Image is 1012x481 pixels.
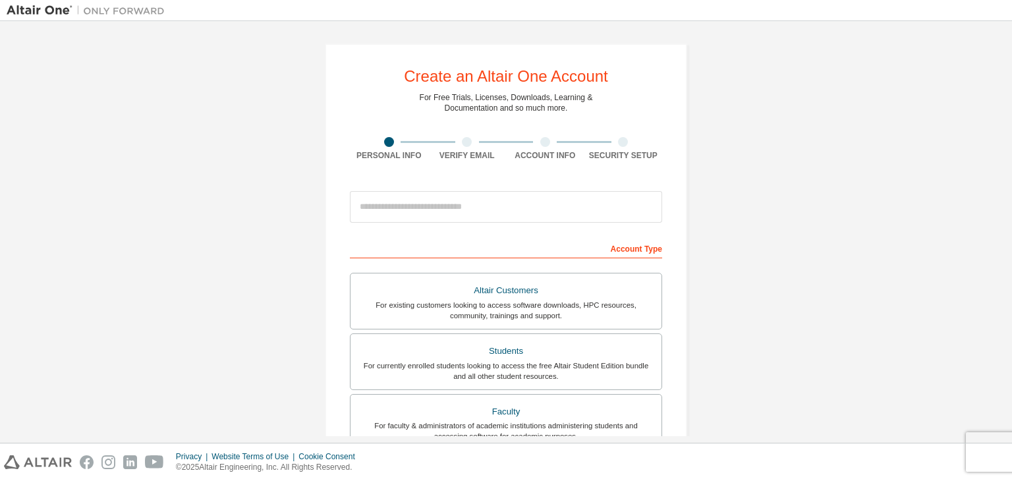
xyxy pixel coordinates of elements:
[123,455,137,469] img: linkedin.svg
[506,150,584,161] div: Account Info
[358,342,654,360] div: Students
[350,150,428,161] div: Personal Info
[428,150,507,161] div: Verify Email
[358,281,654,300] div: Altair Customers
[4,455,72,469] img: altair_logo.svg
[80,455,94,469] img: facebook.svg
[350,237,662,258] div: Account Type
[145,455,164,469] img: youtube.svg
[358,420,654,441] div: For faculty & administrators of academic institutions administering students and accessing softwa...
[584,150,663,161] div: Security Setup
[101,455,115,469] img: instagram.svg
[176,462,363,473] p: © 2025 Altair Engineering, Inc. All Rights Reserved.
[211,451,298,462] div: Website Terms of Use
[358,360,654,382] div: For currently enrolled students looking to access the free Altair Student Edition bundle and all ...
[358,403,654,421] div: Faculty
[404,69,608,84] div: Create an Altair One Account
[420,92,593,113] div: For Free Trials, Licenses, Downloads, Learning & Documentation and so much more.
[358,300,654,321] div: For existing customers looking to access software downloads, HPC resources, community, trainings ...
[176,451,211,462] div: Privacy
[298,451,362,462] div: Cookie Consent
[7,4,171,17] img: Altair One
